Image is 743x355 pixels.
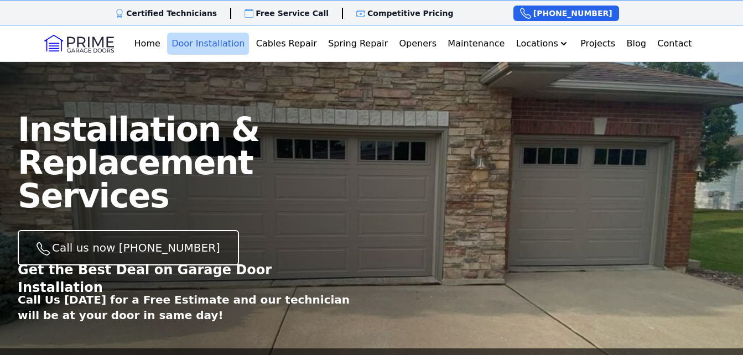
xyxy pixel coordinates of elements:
p: Call Us [DATE] for a Free Estimate and our technician will be at your door in same day! [18,292,372,323]
a: Blog [622,33,651,55]
p: Certified Technicians [126,8,217,19]
a: Openers [394,33,441,55]
img: Logo [44,35,114,53]
a: Cables Repair [252,33,321,55]
a: Door Installation [167,33,249,55]
a: Spring Repair [324,33,392,55]
a: [PHONE_NUMBER] [513,6,619,21]
p: Competitive Pricing [367,8,454,19]
a: Maintenance [443,33,509,55]
span: Installation & Replacement Services [18,110,259,215]
a: Projects [576,33,620,55]
a: Contact [653,33,696,55]
a: Call us now [PHONE_NUMBER] [18,230,239,265]
button: Locations [512,33,574,55]
a: Home [130,33,165,55]
p: Free Service Call [256,8,329,19]
p: Get the Best Deal on Garage Door Installation [18,261,336,296]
